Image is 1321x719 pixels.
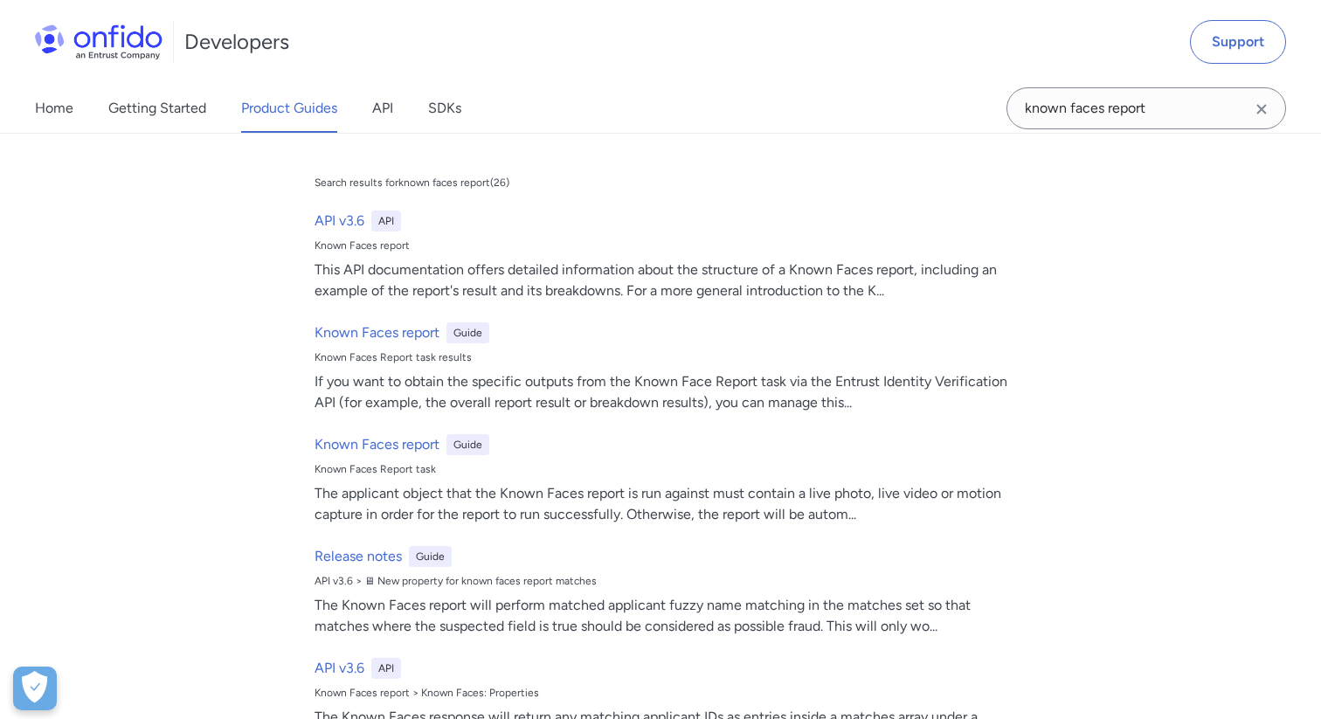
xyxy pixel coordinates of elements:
[308,427,1027,532] a: Known Faces reportGuideKnown Faces Report taskThe applicant object that the Known Faces report is...
[315,658,364,679] h6: API v3.6
[446,322,489,343] div: Guide
[315,350,1020,364] div: Known Faces Report task results
[315,546,402,567] h6: Release notes
[308,315,1027,420] a: Known Faces reportGuideKnown Faces Report task resultsIf you want to obtain the specific outputs ...
[1251,99,1272,120] svg: Clear search field button
[371,211,401,232] div: API
[315,483,1020,525] div: The applicant object that the Known Faces report is run against must contain a live photo, live v...
[1006,87,1286,129] input: Onfido search input field
[315,595,1020,637] div: The Known Faces report will perform matched applicant fuzzy name matching in the matches set so t...
[409,546,452,567] div: Guide
[371,658,401,679] div: API
[315,259,1020,301] div: This API documentation offers detailed information about the structure of a Known Faces report, i...
[184,28,289,56] h1: Developers
[315,239,1020,252] div: Known Faces report
[446,434,489,455] div: Guide
[372,84,393,133] a: API
[315,462,1020,476] div: Known Faces Report task
[315,686,1020,700] div: Known Faces report > Known Faces: Properties
[1190,20,1286,64] a: Support
[315,434,439,455] h6: Known Faces report
[315,211,364,232] h6: API v3.6
[13,667,57,710] button: Open Preferences
[241,84,337,133] a: Product Guides
[315,322,439,343] h6: Known Faces report
[13,667,57,710] div: Cookie Preferences
[315,574,1020,588] div: API v3.6 > 🖥 New property for known faces report matches
[35,24,163,59] img: Onfido Logo
[308,204,1027,308] a: API v3.6APIKnown Faces reportThis API documentation offers detailed information about the structu...
[35,84,73,133] a: Home
[308,539,1027,644] a: Release notesGuideAPI v3.6 > 🖥 New property for known faces report matchesThe Known Faces report ...
[315,176,509,190] div: Search results for known faces report ( 26 )
[108,84,206,133] a: Getting Started
[428,84,461,133] a: SDKs
[315,371,1020,413] div: If you want to obtain the specific outputs from the Known Face Report task via the Entrust Identi...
